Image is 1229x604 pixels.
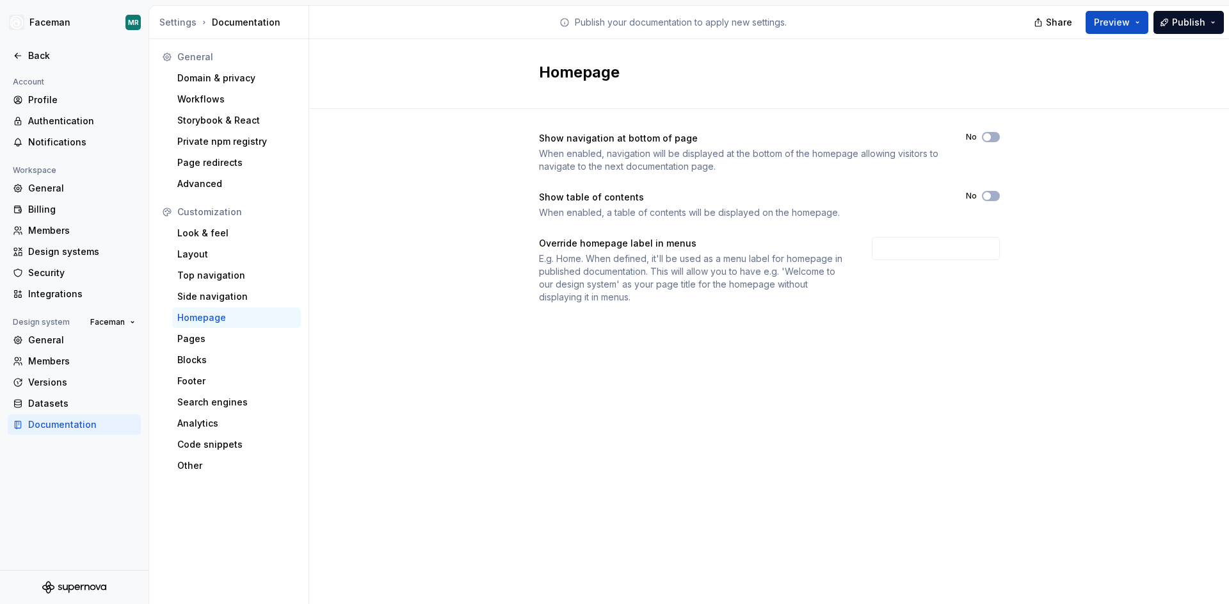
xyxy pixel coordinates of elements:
div: MR [128,17,139,28]
div: Design systems [28,245,136,258]
div: Members [28,224,136,237]
div: E.g. Home. When defined, it'll be used as a menu label for homepage in published documentation. T... [539,252,849,304]
div: General [28,182,136,195]
p: Publish your documentation to apply new settings. [575,16,787,29]
div: Notifications [28,136,136,149]
button: Share [1027,11,1080,34]
div: Page redirects [177,156,296,169]
div: Top navigation [177,269,296,282]
a: Integrations [8,284,141,304]
a: Domain & privacy [172,68,301,88]
div: Billing [28,203,136,216]
label: No [966,132,977,142]
a: Homepage [172,307,301,328]
a: Private npm registry [172,131,301,152]
div: Documentation [28,418,136,431]
div: When enabled, a table of contents will be displayed on the homepage. [539,206,943,219]
div: Authentication [28,115,136,127]
a: Design systems [8,241,141,262]
a: Security [8,263,141,283]
a: Code snippets [172,434,301,455]
div: Versions [28,376,136,389]
a: Documentation [8,414,141,435]
div: Storybook & React [177,114,296,127]
a: Members [8,351,141,371]
div: Analytics [177,417,296,430]
div: Domain & privacy [177,72,296,85]
div: Footer [177,375,296,388]
div: Workspace [8,163,61,178]
div: General [177,51,296,63]
div: Members [28,355,136,368]
div: Integrations [28,288,136,300]
div: Design system [8,314,75,330]
button: FacemanMR [3,8,146,37]
a: Layout [172,244,301,265]
a: Back [8,45,141,66]
div: Blocks [177,354,296,366]
svg: Supernova Logo [42,581,106,594]
div: Profile [28,94,136,106]
div: Layout [177,248,296,261]
h2: Homepage [539,62,984,83]
a: Top navigation [172,265,301,286]
a: Look & feel [172,223,301,243]
div: Security [28,266,136,279]
span: Faceman [90,317,125,327]
span: Share [1046,16,1072,29]
a: Storybook & React [172,110,301,131]
span: Publish [1172,16,1205,29]
button: Preview [1086,11,1148,34]
a: Members [8,220,141,241]
div: Override homepage label in menus [539,237,849,250]
div: Documentation [159,16,303,29]
a: Authentication [8,111,141,131]
div: Search engines [177,396,296,409]
a: Other [172,455,301,476]
div: Private npm registry [177,135,296,148]
a: Versions [8,372,141,393]
div: Code snippets [177,438,296,451]
a: Side navigation [172,286,301,307]
a: Profile [8,90,141,110]
a: Advanced [172,174,301,194]
button: Settings [159,16,197,29]
img: 87d06435-c97f-426c-aa5d-5eb8acd3d8b3.png [9,15,24,30]
a: Footer [172,371,301,391]
a: General [8,178,141,199]
div: Show navigation at bottom of page [539,132,943,145]
div: Customization [177,206,296,218]
span: Preview [1094,16,1130,29]
div: Pages [177,332,296,345]
div: Homepage [177,311,296,324]
div: When enabled, navigation will be displayed at the bottom of the homepage allowing visitors to nav... [539,147,943,173]
div: Side navigation [177,290,296,303]
div: Datasets [28,397,136,410]
a: Datasets [8,393,141,414]
a: Analytics [172,413,301,434]
a: General [8,330,141,350]
div: Workflows [177,93,296,106]
a: Billing [8,199,141,220]
a: Workflows [172,89,301,110]
a: Notifications [8,132,141,152]
a: Page redirects [172,152,301,173]
label: No [966,191,977,201]
a: Blocks [172,350,301,370]
div: Back [28,49,136,62]
a: Search engines [172,392,301,412]
div: Advanced [177,177,296,190]
div: General [28,334,136,347]
div: Account [8,74,49,90]
button: Publish [1153,11,1224,34]
div: Faceman [29,16,70,29]
a: Pages [172,329,301,349]
div: Look & feel [177,227,296,240]
div: Show table of contents [539,191,943,204]
div: Other [177,459,296,472]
